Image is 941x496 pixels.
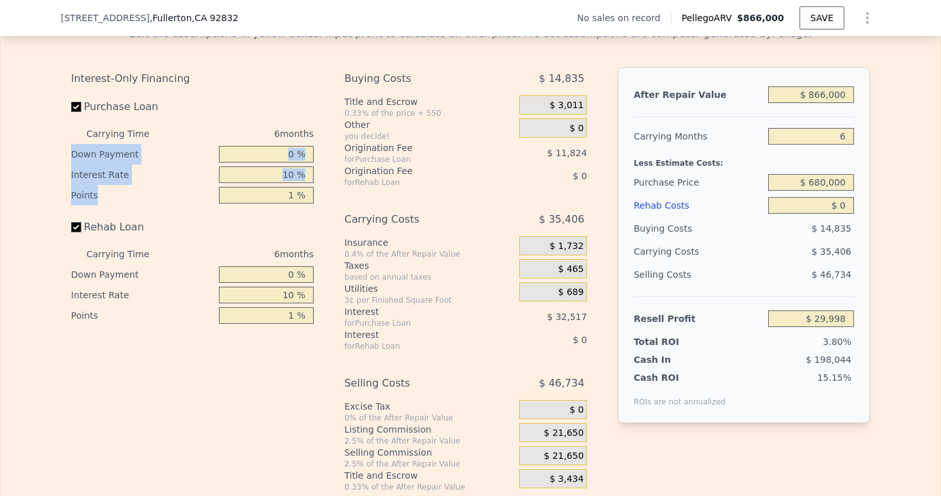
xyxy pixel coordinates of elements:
[539,372,584,395] span: $ 46,734
[344,341,487,351] div: for Rehab Loan
[344,295,514,305] div: 3¢ per Finished Square Foot
[71,305,214,326] div: Points
[344,272,514,282] div: based on annual taxes
[544,451,584,462] span: $ 21,650
[61,12,150,24] span: [STREET_ADDRESS]
[547,312,587,322] span: $ 32,517
[71,67,314,90] div: Interest-Only Financing
[71,144,214,164] div: Down Payment
[344,423,514,436] div: Listing Commission
[558,287,584,298] span: $ 689
[344,328,487,341] div: Interest
[812,269,851,280] span: $ 46,734
[634,125,763,148] div: Carrying Months
[86,244,170,264] div: Carrying Time
[812,246,851,257] span: $ 35,406
[71,285,214,305] div: Interest Rate
[344,236,514,249] div: Insurance
[344,95,514,108] div: Title and Escrow
[549,474,583,485] span: $ 3,434
[544,428,584,439] span: $ 21,650
[71,216,214,239] label: Rehab Loan
[344,259,514,272] div: Taxes
[344,141,487,154] div: Origination Fee
[573,171,587,181] span: $ 0
[634,371,726,384] div: Cash ROI
[344,482,514,492] div: 0.33% of the After Repair Value
[539,67,584,90] span: $ 14,835
[344,67,487,90] div: Buying Costs
[570,404,584,416] span: $ 0
[344,131,514,141] div: you decide!
[806,355,851,365] span: $ 198,044
[71,185,214,205] div: Points
[549,241,583,252] span: $ 1,732
[634,335,714,348] div: Total ROI
[344,459,514,469] div: 2.5% of the After Repair Value
[812,223,851,234] span: $ 14,835
[634,307,763,330] div: Resell Profit
[577,12,670,24] div: No sales on record
[634,384,726,407] div: ROIs are not annualized
[344,108,514,118] div: 0.33% of the price + 550
[573,335,587,345] span: $ 0
[344,372,487,395] div: Selling Costs
[344,400,514,413] div: Excise Tax
[634,148,854,171] div: Less Estimate Costs:
[344,413,514,423] div: 0% of the After Repair Value
[634,353,714,366] div: Cash In
[150,12,239,24] span: , Fullerton
[539,208,584,231] span: $ 35,406
[344,282,514,295] div: Utilities
[823,337,851,347] span: 3.80%
[634,263,763,286] div: Selling Costs
[71,102,81,112] input: Purchase Loan
[344,208,487,231] div: Carrying Costs
[175,244,314,264] div: 6 months
[344,154,487,164] div: for Purchase Loan
[344,318,487,328] div: for Purchase Loan
[344,249,514,259] div: 0.4% of the After Repair Value
[855,5,880,31] button: Show Options
[344,118,514,131] div: Other
[558,264,584,275] span: $ 465
[71,95,214,118] label: Purchase Loan
[86,124,170,144] div: Carrying Time
[634,217,763,240] div: Buying Costs
[547,148,587,158] span: $ 11,824
[634,83,763,106] div: After Repair Value
[634,240,714,263] div: Carrying Costs
[570,123,584,134] span: $ 0
[71,222,81,232] input: Rehab Loan
[192,13,239,23] span: , CA 92832
[71,164,214,185] div: Interest Rate
[634,194,763,217] div: Rehab Costs
[344,177,487,188] div: for Rehab Loan
[800,6,844,29] button: SAVE
[344,446,514,459] div: Selling Commission
[344,164,487,177] div: Origination Fee
[344,469,514,482] div: Title and Escrow
[344,305,487,318] div: Interest
[344,436,514,446] div: 2.5% of the After Repair Value
[682,12,737,24] span: Pellego ARV
[634,171,763,194] div: Purchase Price
[737,13,784,23] span: $866,000
[175,124,314,144] div: 6 months
[71,264,214,285] div: Down Payment
[549,100,583,111] span: $ 3,011
[817,372,851,383] span: 15.15%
